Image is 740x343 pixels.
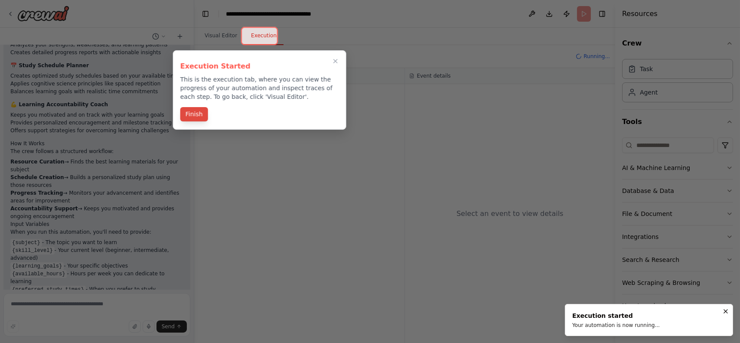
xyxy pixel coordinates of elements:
div: Your automation is now running... [572,322,660,329]
button: Hide left sidebar [199,8,212,20]
button: Close walkthrough [330,56,341,66]
div: Execution started [572,311,660,320]
h3: Execution Started [180,61,339,72]
button: Finish [180,107,208,121]
p: This is the execution tab, where you can view the progress of your automation and inspect traces ... [180,75,339,101]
